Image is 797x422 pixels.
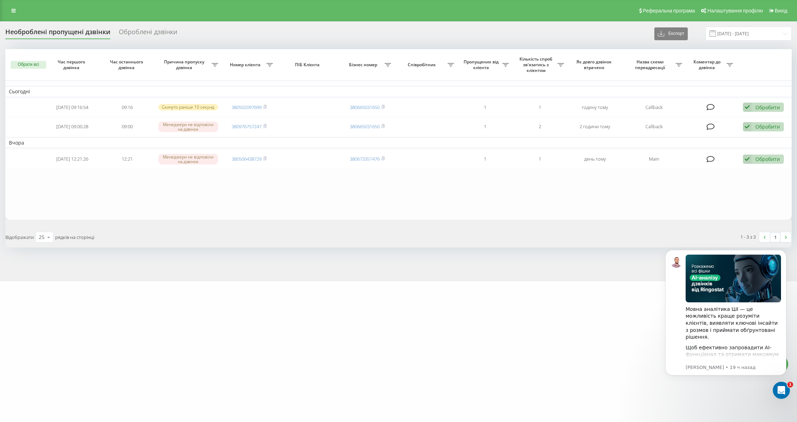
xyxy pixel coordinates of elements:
[350,104,380,110] a: 380665031650
[5,234,34,240] span: Відображати
[225,62,267,68] span: Номер клієнта
[755,123,780,130] div: Обробити
[5,86,792,97] td: Сьогодні
[398,62,448,68] span: Співробітник
[512,150,568,168] td: 1
[512,118,568,136] td: 2
[623,99,686,116] td: Callback
[350,156,380,162] a: 380673351476
[45,150,100,168] td: [DATE] 12:21:26
[158,59,212,70] span: Причина пропуску дзвінка
[158,121,218,132] div: Менеджери не відповіли на дзвінок
[232,104,262,110] a: 380502097699
[100,118,155,136] td: 09:00
[689,59,727,70] span: Коментар до дзвінка
[45,118,100,136] td: [DATE] 09:00:28
[5,137,792,148] td: Вчора
[623,118,686,136] td: Callback
[5,28,110,39] div: Необроблені пропущені дзвінки
[283,62,333,68] span: ПІБ Клієнта
[232,156,262,162] a: 380506438729
[623,150,686,168] td: Main
[45,99,100,116] td: [DATE] 09:16:54
[158,154,218,165] div: Менеджери не відповіли на дзвінок
[106,59,149,70] span: Час останнього дзвінка
[568,118,623,136] td: 2 години тому
[626,59,676,70] span: Назва схеми переадресації
[343,62,385,68] span: Бізнес номер
[755,156,780,162] div: Обробити
[740,233,756,240] div: 1 - 3 з 3
[770,232,781,242] a: 1
[775,8,787,14] span: Вихід
[755,104,780,111] div: Обробити
[461,59,503,70] span: Пропущених від клієнта
[119,28,177,39] div: Оброблені дзвінки
[458,150,513,168] td: 1
[458,118,513,136] td: 1
[39,234,44,241] div: 25
[568,99,623,116] td: годину тому
[773,382,790,399] iframe: Intercom live chat
[232,123,262,130] a: 380976757247
[11,61,46,69] button: Обрати всі
[516,56,558,73] span: Кількість спроб зв'язатись з клієнтом
[512,99,568,116] td: 1
[100,150,155,168] td: 12:21
[654,27,688,40] button: Експорт
[158,104,218,110] div: Скинуто раніше 10 секунд
[655,239,797,403] iframe: Intercom notifications сообщение
[51,59,94,70] span: Час першого дзвінка
[458,99,513,116] td: 1
[55,234,94,240] span: рядків на сторінці
[787,382,793,387] span: 1
[574,59,617,70] span: Як довго дзвінок втрачено
[350,123,380,130] a: 380665031650
[643,8,695,14] span: Реферальна програма
[100,99,155,116] td: 09:16
[568,150,623,168] td: день тому
[707,8,763,14] span: Налаштування профілю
